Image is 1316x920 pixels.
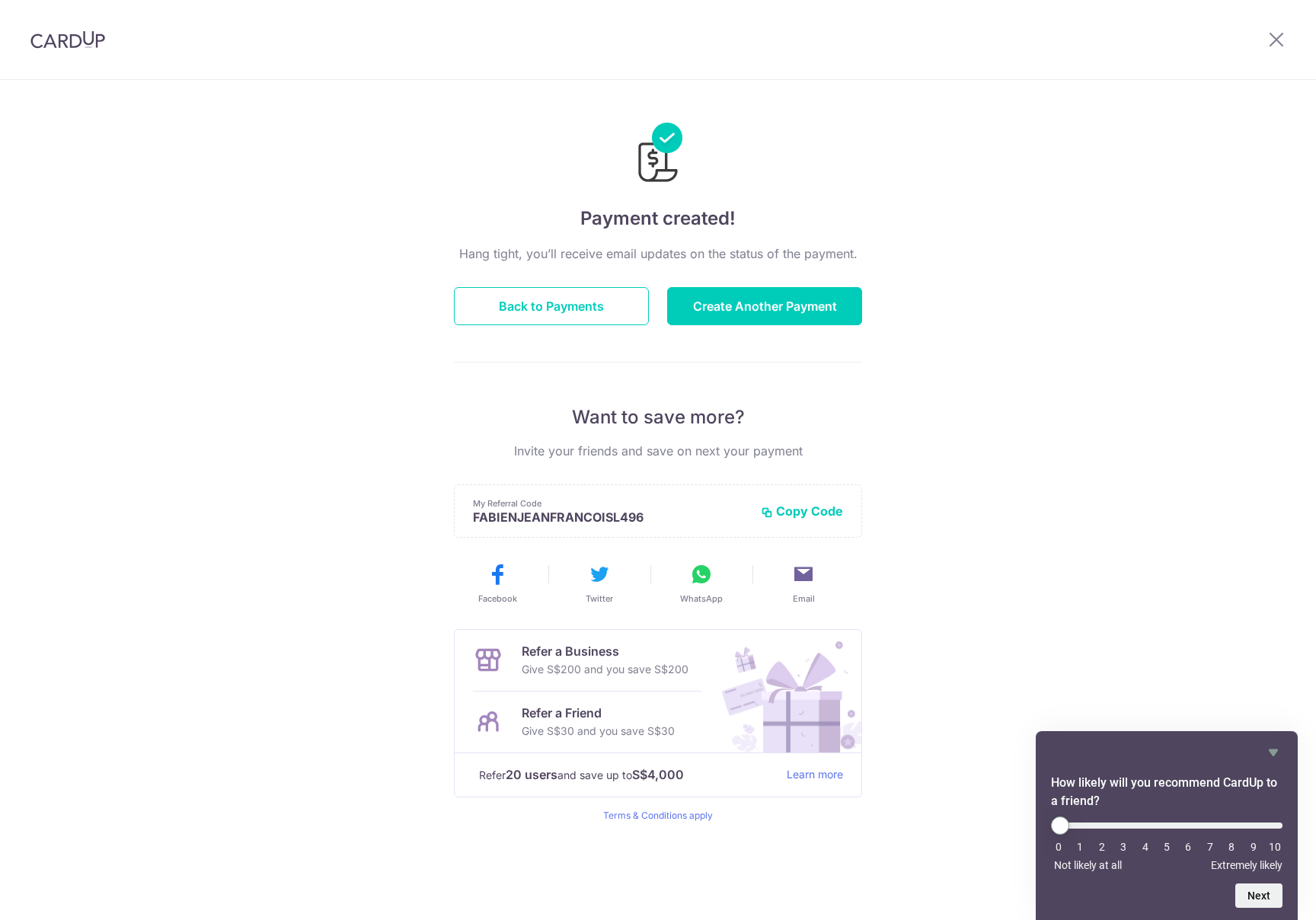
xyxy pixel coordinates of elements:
[1211,859,1282,871] span: Extremely likely
[479,765,775,784] p: Refer and save up to
[1224,841,1239,853] li: 8
[473,497,749,510] p: My Referral Code
[1051,774,1282,810] h2: How likely will you recommend CardUp to a friend? Select an option from 0 to 10, with 0 being Not...
[1051,743,1282,908] div: How likely will you recommend CardUp to a friend? Select an option from 0 to 10, with 0 being Not...
[452,562,542,605] button: Facebook
[554,562,644,605] button: Twitter
[454,442,862,460] p: Invite your friends and save on next your payment
[761,503,843,519] button: Copy Code
[478,593,517,605] span: Facebook
[632,765,684,784] strong: S$4,000
[1051,816,1282,871] div: How likely will you recommend CardUp to a friend? Select an option from 0 to 10, with 0 being Not...
[522,704,675,722] p: Refer a Friend
[1051,841,1066,853] li: 0
[656,562,746,605] button: WhatsApp
[586,593,613,605] span: Twitter
[1116,841,1131,853] li: 3
[1180,841,1196,853] li: 6
[667,287,862,325] button: Create Another Payment
[454,244,862,263] p: Hang tight, you’ll receive email updates on the status of the payment.
[454,205,862,232] h4: Payment created!
[1267,841,1282,853] li: 10
[454,405,862,430] p: Want to save more?
[1235,883,1282,908] button: Next question
[1054,859,1122,871] span: Not likely at all
[1203,841,1218,853] li: 7
[680,593,723,605] span: WhatsApp
[522,722,675,740] p: Give S$30 and you save S$30
[634,123,682,187] img: Payments
[1138,841,1153,853] li: 4
[30,30,105,49] img: CardUp
[1072,841,1088,853] li: 1
[793,593,815,605] span: Email
[1159,841,1174,853] li: 5
[473,510,749,525] p: FABIENJEANFRANCOISL496
[787,765,843,784] a: Learn more
[708,630,861,752] img: Refer
[506,765,557,784] strong: 20 users
[1094,841,1110,853] li: 2
[522,660,688,679] p: Give S$200 and you save S$200
[1246,841,1261,853] li: 9
[759,562,848,605] button: Email
[1264,743,1282,762] button: Hide survey
[522,642,688,660] p: Refer a Business
[603,810,713,821] a: Terms & Conditions apply
[454,287,649,325] button: Back to Payments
